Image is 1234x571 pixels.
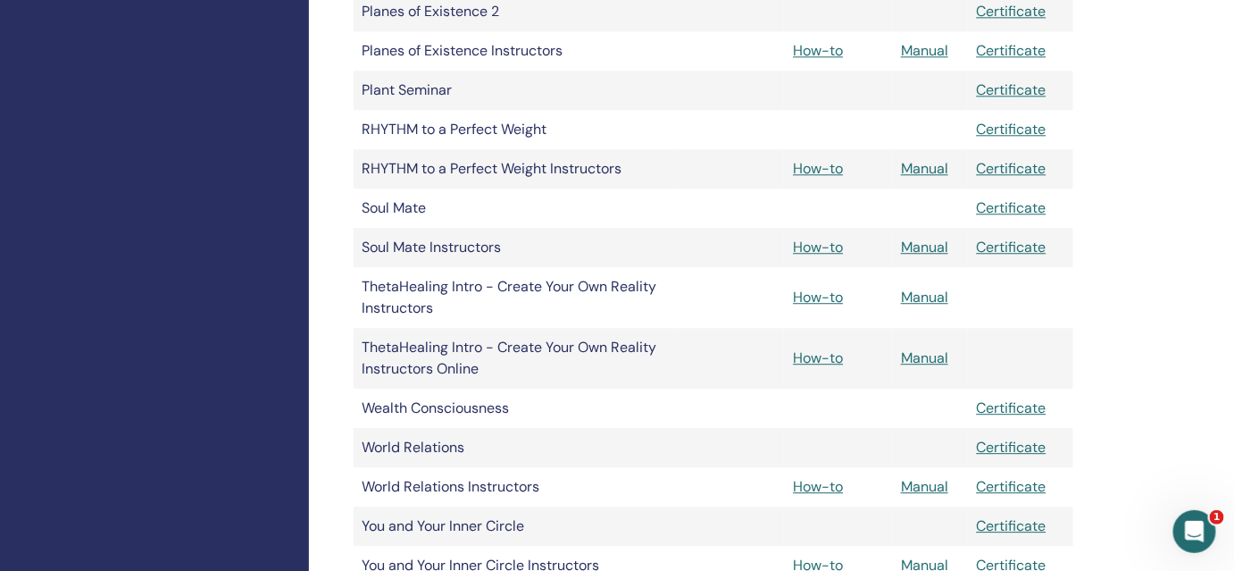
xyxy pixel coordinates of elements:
a: Certificate [977,159,1046,178]
a: Manual [901,477,948,496]
td: ThetaHealing Intro - Create Your Own Reality Instructors [354,267,675,328]
a: Certificate [977,516,1046,535]
td: ThetaHealing Intro - Create Your Own Reality Instructors Online [354,328,675,389]
a: Certificate [977,2,1046,21]
td: Plant Seminar [354,71,675,110]
a: Certificate [977,120,1046,139]
a: How-to [793,238,843,256]
span: 1 [1210,510,1224,525]
a: How-to [793,159,843,178]
td: World Relations Instructors [354,467,675,507]
a: Certificate [977,198,1046,217]
td: You and Your Inner Circle [354,507,675,546]
iframe: Intercom live chat [1173,510,1216,553]
a: Manual [901,238,948,256]
a: Manual [901,41,948,60]
td: Wealth Consciousness [354,389,675,428]
a: Manual [901,288,948,306]
a: Certificate [977,41,1046,60]
td: RHYTHM to a Perfect Weight Instructors [354,149,675,189]
td: Planes of Existence Instructors [354,31,675,71]
a: Certificate [977,238,1046,256]
td: RHYTHM to a Perfect Weight [354,110,675,149]
a: How-to [793,288,843,306]
a: How-to [793,477,843,496]
a: How-to [793,348,843,367]
a: Certificate [977,80,1046,99]
a: Manual [901,159,948,178]
a: Certificate [977,438,1046,457]
a: Certificate [977,399,1046,417]
td: Soul Mate Instructors [354,228,675,267]
td: World Relations [354,428,675,467]
td: Soul Mate [354,189,675,228]
a: Certificate [977,477,1046,496]
a: Manual [901,348,948,367]
a: How-to [793,41,843,60]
